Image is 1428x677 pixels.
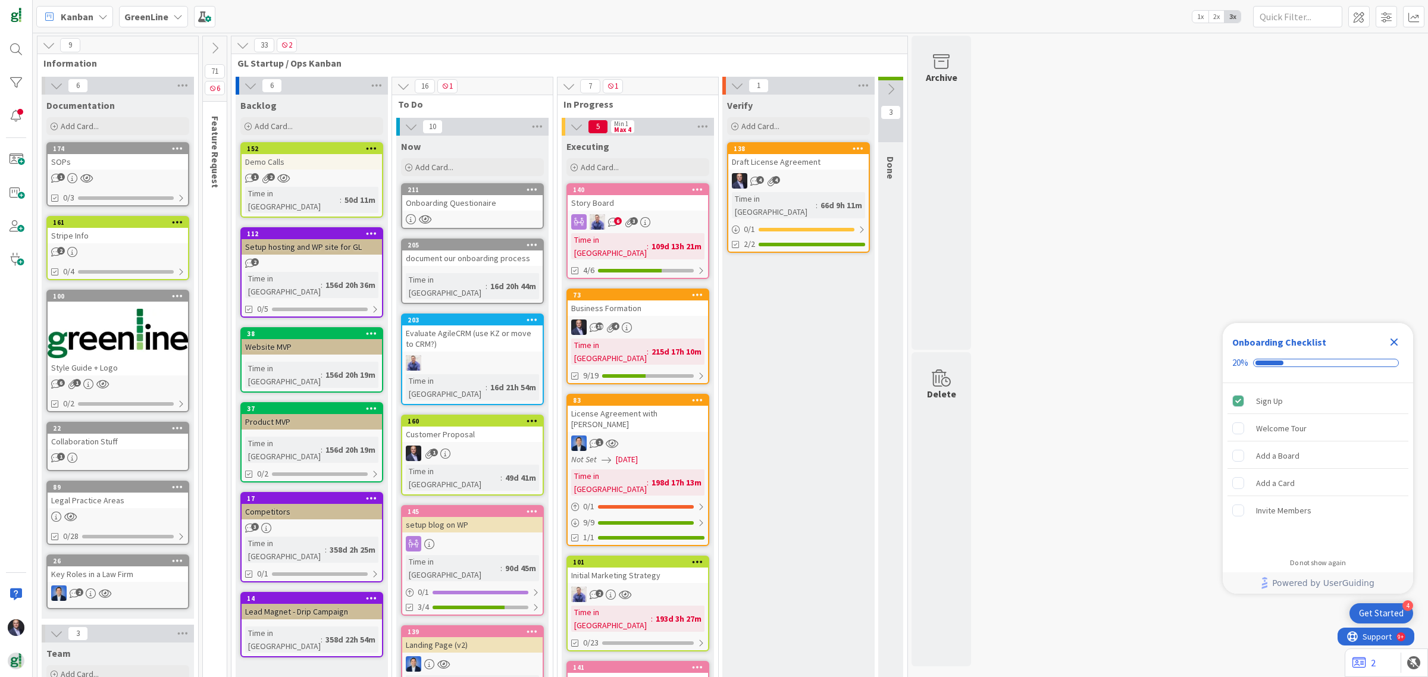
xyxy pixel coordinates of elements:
span: : [486,381,487,394]
div: Style Guide + Logo [48,360,188,375]
span: Documentation [46,99,115,111]
span: 9 [60,38,80,52]
div: Story Board [568,195,708,211]
span: 3 [881,105,901,120]
div: 14 [242,593,382,604]
div: 4 [1402,600,1413,611]
div: 145setup blog on WP [402,506,543,532]
div: 89Legal Practice Areas [48,482,188,508]
a: 161Stripe Info0/4 [46,216,189,280]
span: Powered by UserGuiding [1272,576,1374,590]
div: JD [402,446,543,461]
span: 4 [756,176,764,184]
div: 73 [573,291,708,299]
a: 140Story BoardJGTime in [GEOGRAPHIC_DATA]:109d 13h 21m4/6 [566,183,709,279]
div: 141 [573,663,708,672]
div: 156d 20h 19m [322,443,378,456]
div: 14Lead Magnet - Drip Campaign [242,593,382,619]
div: 156d 20h 19m [322,368,378,381]
div: JG [568,587,708,602]
div: 73 [568,290,708,300]
div: 83License Agreement with [PERSON_NAME] [568,395,708,432]
div: 9/9 [568,515,708,530]
div: Checklist items [1223,383,1413,550]
div: Time in [GEOGRAPHIC_DATA] [732,192,816,218]
div: JG [402,355,543,371]
div: 90d 45m [502,562,539,575]
span: 7 [580,79,600,93]
div: 174 [48,143,188,154]
div: 145 [408,507,543,516]
span: Support [25,2,54,16]
span: 0 / 1 [418,586,429,598]
div: 203 [402,315,543,325]
span: Feature Request [209,116,221,188]
span: 2/2 [744,238,755,250]
span: 71 [205,64,225,79]
div: 22 [48,423,188,434]
div: 0/1 [568,499,708,514]
div: 205 [402,240,543,250]
a: 101Initial Marketing StrategyJGTime in [GEOGRAPHIC_DATA]:193d 3h 27m0/23 [566,556,709,651]
div: Footer [1223,572,1413,594]
span: 0 / 1 [583,500,594,513]
div: 14 [247,594,382,603]
div: 211 [408,186,543,194]
div: document our onboarding process [402,250,543,266]
span: : [321,368,322,381]
span: Add Card... [581,162,619,173]
div: Add a Board is incomplete. [1227,443,1408,469]
span: 0/2 [63,397,74,410]
div: Time in [GEOGRAPHIC_DATA] [406,465,500,491]
div: 138 [728,143,869,154]
img: JD [571,319,587,335]
div: Website MVP [242,339,382,355]
div: Legal Practice Areas [48,493,188,508]
span: 0/4 [63,265,74,278]
div: Time in [GEOGRAPHIC_DATA] [571,338,647,365]
b: GreenLine [124,11,168,23]
div: JD [728,173,869,189]
div: Max 4 [614,127,631,133]
span: 6 [205,81,225,95]
div: 139 [402,626,543,637]
div: 26Key Roles in a Law Firm [48,556,188,582]
div: Time in [GEOGRAPHIC_DATA] [571,469,647,496]
div: 101Initial Marketing Strategy [568,557,708,583]
a: 152Demo CallsTime in [GEOGRAPHIC_DATA]:50d 11m [240,142,383,218]
div: Sign Up is complete. [1227,388,1408,414]
img: JG [406,355,421,371]
span: 5 [588,120,608,134]
span: : [500,562,502,575]
a: 37Product MVPTime in [GEOGRAPHIC_DATA]:156d 20h 19m0/2 [240,402,383,482]
span: Kanban [61,10,93,24]
div: 152 [247,145,382,153]
div: 101 [573,558,708,566]
div: 100 [48,291,188,302]
a: 211Onboarding Questionaire [401,183,544,229]
div: 38 [242,328,382,339]
div: Do not show again [1290,558,1346,568]
div: 358d 22h 54m [322,633,378,646]
div: Business Formation [568,300,708,316]
span: 1 [437,79,458,93]
div: Collaboration Stuff [48,434,188,449]
div: Time in [GEOGRAPHIC_DATA] [571,606,651,632]
img: DP [571,435,587,451]
img: JD [8,619,24,636]
img: Visit kanbanzone.com [8,8,24,24]
a: 205document our onboarding processTime in [GEOGRAPHIC_DATA]:16d 20h 44m [401,239,544,304]
div: 139Landing Page (v2) [402,626,543,653]
a: 160Customer ProposalJDTime in [GEOGRAPHIC_DATA]:49d 41m [401,415,544,496]
div: Time in [GEOGRAPHIC_DATA] [406,374,486,400]
div: 160 [408,417,543,425]
a: 138Draft License AgreementJDTime in [GEOGRAPHIC_DATA]:66d 9h 11m0/12/2 [727,142,870,253]
div: Onboarding Checklist [1232,335,1326,349]
span: Backlog [240,99,277,111]
span: Information [43,57,183,69]
span: 4 [772,176,780,184]
span: 3/4 [418,601,429,613]
span: 0/2 [257,468,268,480]
span: 6 [68,79,88,93]
span: : [647,476,649,489]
